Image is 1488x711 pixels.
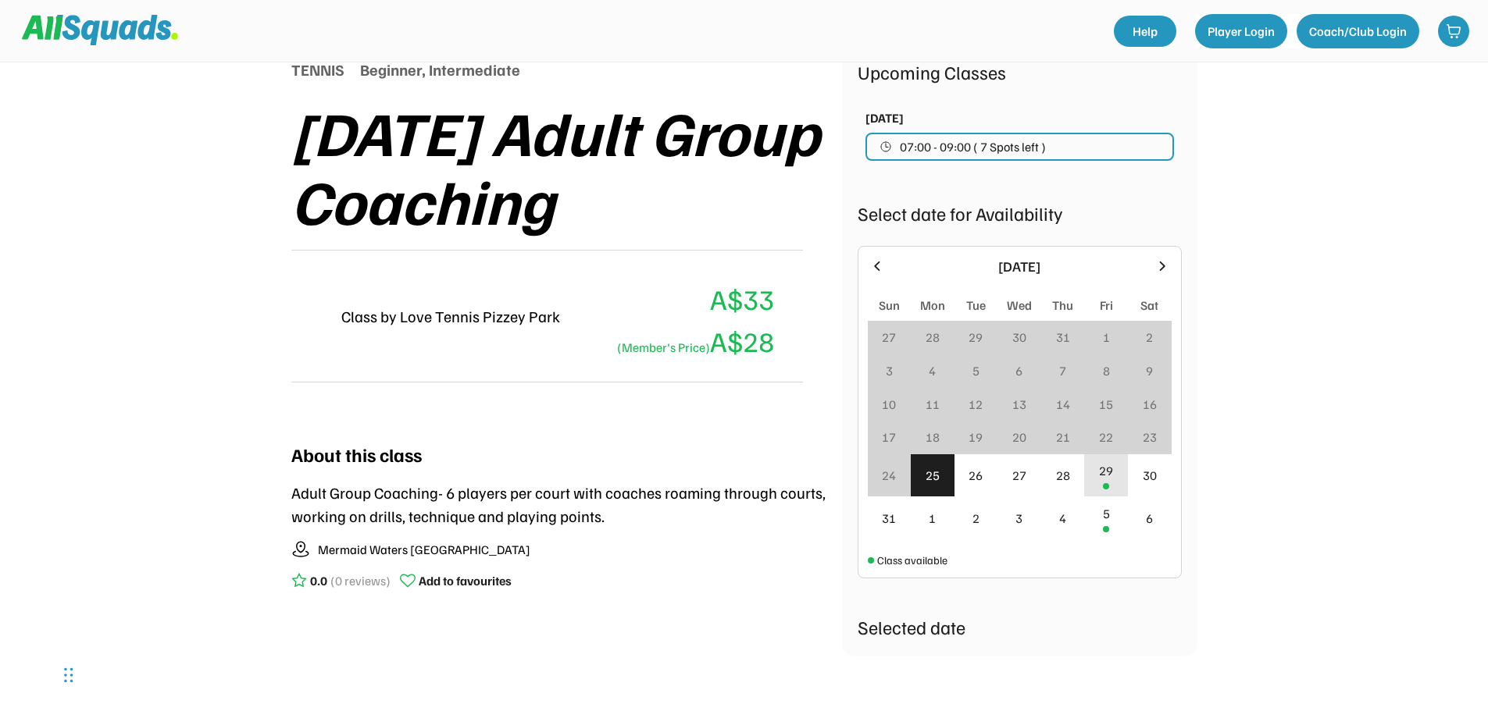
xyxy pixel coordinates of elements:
div: 5 [1103,504,1110,523]
div: Upcoming Classes [858,58,1182,86]
font: (Member's Price) [617,340,710,355]
div: Selected date [858,613,1182,641]
div: 8 [1103,361,1110,380]
span: 07:00 - 09:00 ( 7 Spots left ) [900,140,1046,153]
div: 21 [1056,428,1070,446]
div: 27 [1012,466,1026,485]
div: Fri [1100,296,1113,315]
div: TENNIS [291,58,344,81]
div: Add to favourites [419,571,512,590]
div: 12 [969,395,983,414]
div: [DATE] [894,256,1145,277]
div: 30 [1143,466,1157,485]
div: 31 [1056,328,1070,347]
div: 2 [1146,328,1153,347]
div: Adult Group Coaching- 6 players per court with coaches roaming through courts, working on drills,... [291,481,842,528]
div: 28 [1056,466,1070,485]
div: 0.0 [310,571,327,590]
div: 1 [929,509,936,528]
div: Class by Love Tennis Pizzey Park [341,304,560,328]
div: 23 [1143,428,1157,446]
div: Sat [1140,296,1158,315]
div: 24 [882,466,896,485]
div: [DATE] [865,108,904,127]
button: Player Login [1195,14,1287,48]
div: 15 [1099,395,1113,414]
div: A$28 [612,320,774,362]
div: 29 [969,328,983,347]
div: Thu [1052,296,1073,315]
div: 2 [972,509,980,528]
div: 7 [1059,361,1066,380]
div: Beginner, Intermediate [360,58,520,81]
div: 29 [1099,461,1113,480]
div: 20 [1012,428,1026,446]
div: 26 [969,466,983,485]
div: 31 [882,509,896,528]
div: 13 [1012,395,1026,414]
div: 3 [886,361,893,380]
div: A$33 [710,278,774,320]
div: Tue [966,296,986,315]
div: Class available [877,552,947,568]
div: 28 [926,328,940,347]
div: 17 [882,428,896,446]
div: 14 [1056,395,1070,414]
div: 25 [926,466,940,485]
div: 3 [1015,509,1022,528]
div: [DATE] Adult Group Coaching [291,97,842,234]
img: LTPP_Logo_REV.jpeg [291,297,329,335]
div: Sun [879,296,900,315]
div: Mermaid Waters [GEOGRAPHIC_DATA] [318,540,530,559]
div: 4 [1059,509,1066,528]
div: 6 [1015,361,1022,380]
div: 19 [969,428,983,446]
button: Coach/Club Login [1297,14,1419,48]
img: Squad%20Logo.svg [22,15,178,44]
div: About this class [291,440,422,468]
a: Help [1114,16,1176,47]
button: 07:00 - 09:00 ( 7 Spots left ) [865,133,1174,161]
div: 11 [926,395,940,414]
div: Wed [1007,296,1032,315]
div: 5 [972,361,980,380]
div: Mon [920,296,945,315]
div: 4 [929,361,936,380]
div: 1 [1103,328,1110,347]
div: (0 reviews) [330,571,391,590]
img: shopping-cart-01%20%281%29.svg [1446,23,1461,39]
div: 16 [1143,395,1157,414]
div: 6 [1146,509,1153,528]
div: Select date for Availability [858,199,1182,227]
div: 10 [882,395,896,414]
div: 27 [882,328,896,347]
div: 18 [926,428,940,446]
div: 30 [1012,328,1026,347]
div: 22 [1099,428,1113,446]
div: 9 [1146,361,1153,380]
